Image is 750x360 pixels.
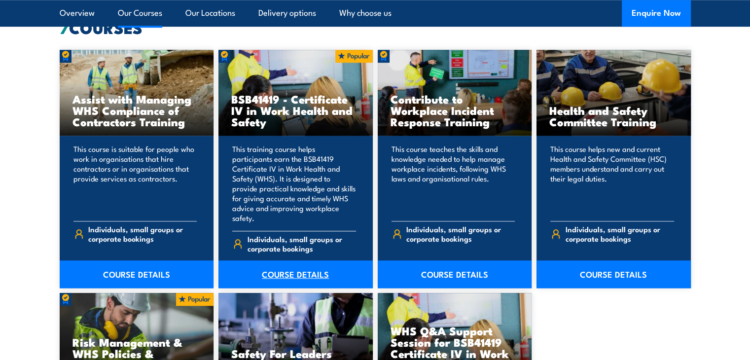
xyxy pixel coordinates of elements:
[392,144,515,213] p: This course teaches the skills and knowledge needed to help manage workplace incidents, following...
[566,224,674,243] span: Individuals, small groups or corporate bookings
[60,15,69,39] strong: 7
[231,93,360,127] h3: BSB41419 - Certificate IV in Work Health and Safety
[88,224,197,243] span: Individuals, small groups or corporate bookings
[550,144,674,213] p: This course helps new and current Health and Safety Committee (HSC) members understand and carry ...
[72,93,201,127] h3: Assist with Managing WHS Compliance of Contractors Training
[248,234,356,253] span: Individuals, small groups or corporate bookings
[60,20,691,34] h2: COURSES
[73,144,197,213] p: This course is suitable for people who work in organisations that hire contractors or in organisa...
[536,260,691,288] a: COURSE DETAILS
[60,260,214,288] a: COURSE DETAILS
[549,105,678,127] h3: Health and Safety Committee Training
[218,260,373,288] a: COURSE DETAILS
[406,224,515,243] span: Individuals, small groups or corporate bookings
[232,144,356,223] p: This training course helps participants earn the BSB41419 Certificate IV in Work Health and Safet...
[391,93,519,127] h3: Contribute to Workplace Incident Response Training
[378,260,532,288] a: COURSE DETAILS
